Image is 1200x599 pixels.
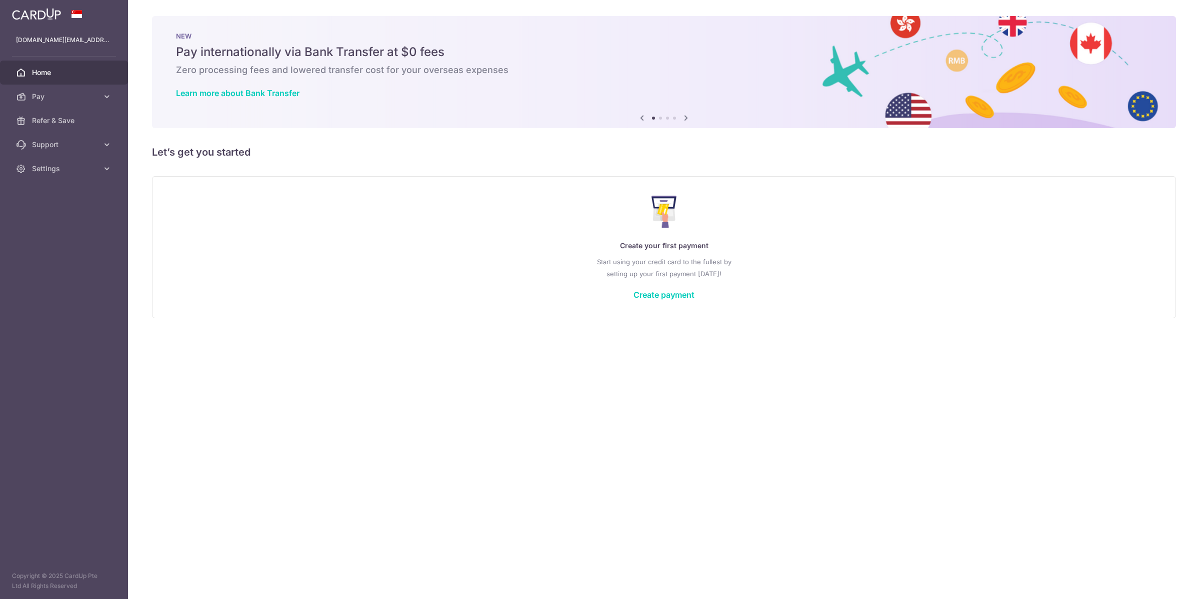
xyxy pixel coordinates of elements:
[32,92,98,102] span: Pay
[152,16,1176,128] img: Bank transfer banner
[32,164,98,174] span: Settings
[176,88,299,98] a: Learn more about Bank Transfer
[1135,569,1190,594] iframe: Opens a widget where you can find more information
[32,140,98,150] span: Support
[32,68,98,78] span: Home
[152,144,1176,160] h5: Let’s get you started
[176,64,1152,76] h6: Zero processing fees and lowered transfer cost for your overseas expenses
[651,196,677,228] img: Make Payment
[633,290,694,300] a: Create payment
[16,35,112,45] p: [DOMAIN_NAME][EMAIL_ADDRESS][DOMAIN_NAME]
[172,240,1155,252] p: Create your first payment
[32,116,98,126] span: Refer & Save
[176,32,1152,40] p: NEW
[176,44,1152,60] h5: Pay internationally via Bank Transfer at $0 fees
[172,256,1155,280] p: Start using your credit card to the fullest by setting up your first payment [DATE]!
[12,8,61,20] img: CardUp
